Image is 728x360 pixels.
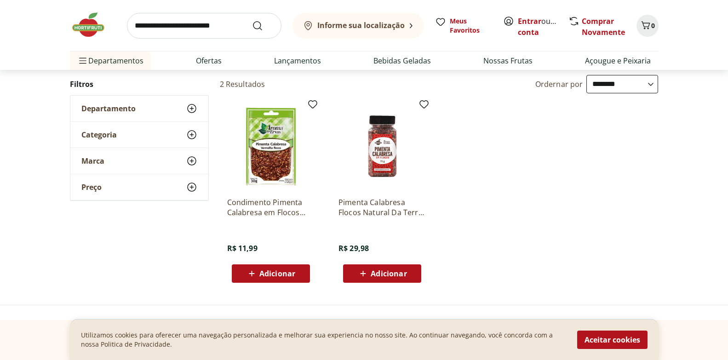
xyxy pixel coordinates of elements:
[483,55,533,66] a: Nossas Frutas
[232,264,310,283] button: Adicionar
[518,16,541,26] a: Entrar
[70,148,208,174] button: Marca
[81,104,136,113] span: Departamento
[371,270,407,277] span: Adicionar
[70,75,209,93] h2: Filtros
[577,331,648,349] button: Aceitar cookies
[518,16,568,37] a: Criar conta
[196,55,222,66] a: Ofertas
[435,17,492,35] a: Meus Favoritos
[343,264,421,283] button: Adicionar
[259,270,295,277] span: Adicionar
[338,243,369,253] span: R$ 29,98
[274,55,321,66] a: Lançamentos
[70,96,208,121] button: Departamento
[535,79,583,89] label: Ordernar por
[77,50,143,72] span: Departamentos
[77,50,88,72] button: Menu
[338,103,426,190] img: Pimenta Calabresa Flocos Natural Da Terra 75g
[227,243,258,253] span: R$ 11,99
[651,21,655,30] span: 0
[70,174,208,200] button: Preço
[227,103,315,190] img: Condimento Pimenta Calabresa em Flocos Aroma das Ervas 30G
[373,55,431,66] a: Bebidas Geladas
[636,15,659,37] button: Carrinho
[518,16,559,38] span: ou
[81,331,566,349] p: Utilizamos cookies para oferecer uma navegação personalizada e melhorar sua experiencia no nosso ...
[127,13,281,39] input: search
[70,11,116,39] img: Hortifruti
[582,16,625,37] a: Comprar Novamente
[227,197,315,217] a: Condimento Pimenta Calabresa em Flocos Aroma das Ervas 30G
[450,17,492,35] span: Meus Favoritos
[585,55,651,66] a: Açougue e Peixaria
[220,79,265,89] h2: 2 Resultados
[81,130,117,139] span: Categoria
[81,183,102,192] span: Preço
[317,20,405,30] b: Informe sua localização
[70,122,208,148] button: Categoria
[338,197,426,217] a: Pimenta Calabresa Flocos Natural Da Terra 75g
[81,156,104,166] span: Marca
[252,20,274,31] button: Submit Search
[292,13,424,39] button: Informe sua localização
